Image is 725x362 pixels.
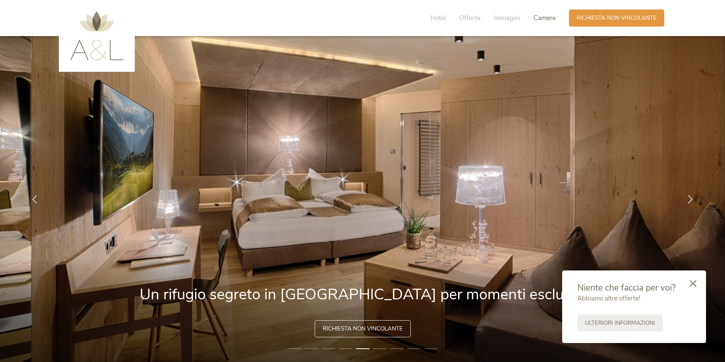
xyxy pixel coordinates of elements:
[577,294,640,303] span: Abbiamo altre offerte!
[494,14,520,22] span: Immagini
[577,14,657,22] span: Richiesta non vincolante
[459,14,481,22] span: Offerte
[323,325,403,333] span: Richiesta non vincolante
[430,14,446,22] span: Hotel
[577,282,676,294] span: Niente che faccia per voi?
[70,11,123,60] img: AMONTI & LUNARIS Wellnessresort
[533,14,556,22] span: Camere
[585,319,655,327] span: Ulteriori informazioni
[577,315,663,332] a: Ulteriori informazioni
